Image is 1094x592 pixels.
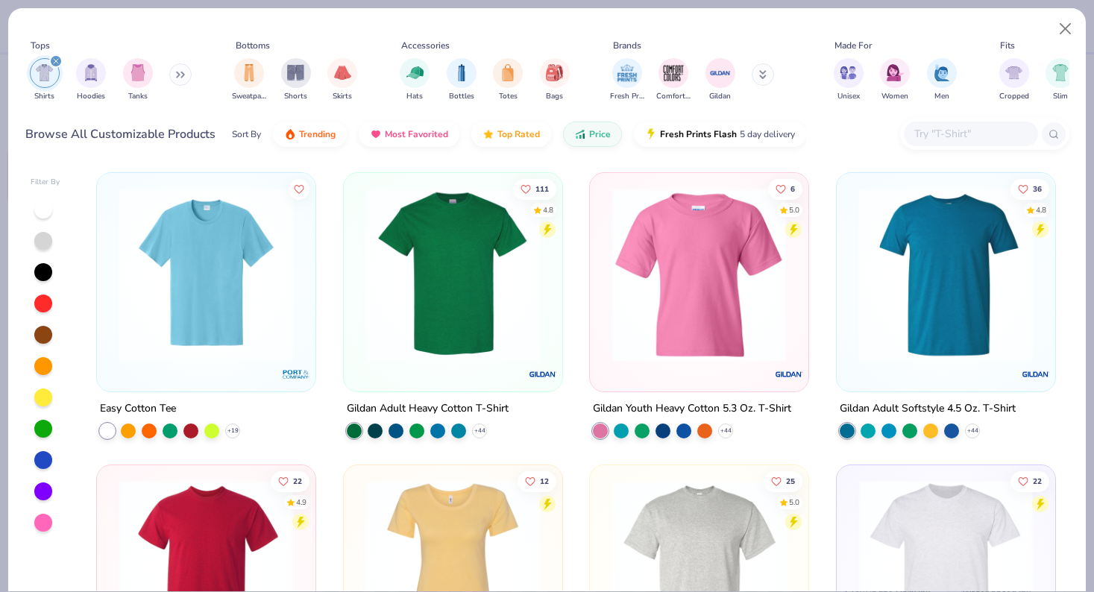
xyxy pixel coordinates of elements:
[289,178,309,199] button: Like
[281,359,311,388] img: Port & Company logo
[123,58,153,102] div: filter for Tanks
[130,64,146,81] img: Tanks Image
[913,125,1028,142] input: Try "T-Shirt"
[449,91,474,102] span: Bottles
[656,58,691,102] button: filter button
[774,359,804,388] img: Gildan logo
[401,39,450,52] div: Accessories
[740,126,795,143] span: 5 day delivery
[327,58,357,102] button: filter button
[656,58,691,102] div: filter for Comfort Colors
[934,64,950,81] img: Men Image
[834,39,872,52] div: Made For
[406,91,423,102] span: Hats
[513,178,556,199] button: Like
[36,64,53,81] img: Shirts Image
[400,58,430,102] div: filter for Hats
[31,177,60,188] div: Filter By
[634,122,806,147] button: Fresh Prints Flash5 day delivery
[720,426,732,435] span: + 44
[535,185,549,192] span: 111
[662,62,685,84] img: Comfort Colors Image
[1033,185,1042,192] span: 36
[786,477,795,485] span: 25
[499,91,518,102] span: Totes
[540,58,570,102] button: filter button
[400,58,430,102] button: filter button
[482,128,494,140] img: TopRated.gif
[83,64,99,81] img: Hoodies Image
[852,188,1040,362] img: 6e5b4623-b2d7-47aa-a31d-c127d7126a18
[236,39,270,52] div: Bottoms
[789,204,799,215] div: 5.0
[30,58,60,102] button: filter button
[1051,15,1080,43] button: Close
[764,470,802,491] button: Like
[232,58,266,102] div: filter for Sweatpants
[493,58,523,102] button: filter button
[966,426,978,435] span: + 44
[25,125,216,143] div: Browse All Customizable Products
[837,91,860,102] span: Unisex
[709,91,731,102] span: Gildan
[296,497,306,508] div: 4.9
[34,91,54,102] span: Shirts
[471,122,551,147] button: Top Rated
[273,122,347,147] button: Trending
[241,64,257,81] img: Sweatpants Image
[1046,58,1075,102] div: filter for Slim
[543,204,553,215] div: 4.8
[927,58,957,102] div: filter for Men
[1000,39,1015,52] div: Fits
[232,127,261,141] div: Sort By
[76,58,106,102] button: filter button
[563,122,622,147] button: Price
[589,128,611,140] span: Price
[546,64,562,81] img: Bags Image
[334,64,351,81] img: Skirts Image
[527,359,557,388] img: Gildan logo
[227,426,239,435] span: + 19
[232,58,266,102] button: filter button
[593,399,791,418] div: Gildan Youth Heavy Cotton 5.3 Oz. T-Shirt
[834,58,864,102] div: filter for Unisex
[287,64,304,81] img: Shorts Image
[1020,359,1050,388] img: Gildan logo
[333,91,352,102] span: Skirts
[645,128,657,140] img: flash.gif
[347,399,509,418] div: Gildan Adult Heavy Cotton T-Shirt
[327,58,357,102] div: filter for Skirts
[359,122,459,147] button: Most Favorited
[30,58,60,102] div: filter for Shirts
[605,188,793,362] img: db3463ef-4353-4609-ada1-7539d9cdc7e6
[934,91,949,102] span: Men
[613,39,641,52] div: Brands
[999,58,1029,102] div: filter for Cropped
[656,91,691,102] span: Comfort Colors
[1005,64,1022,81] img: Cropped Image
[789,497,799,508] div: 5.0
[100,399,176,418] div: Easy Cotton Tee
[1046,58,1075,102] button: filter button
[281,58,311,102] div: filter for Shorts
[709,62,732,84] img: Gildan Image
[540,58,570,102] div: filter for Bags
[887,64,904,81] img: Women Image
[284,91,307,102] span: Shorts
[112,188,301,362] img: b70dd43c-c480-4cfa-af3a-73f367dd7b39
[370,128,382,140] img: most_fav.gif
[881,91,908,102] span: Women
[128,91,148,102] span: Tanks
[1036,204,1046,215] div: 4.8
[284,128,296,140] img: trending.gif
[232,91,266,102] span: Sweatpants
[705,58,735,102] div: filter for Gildan
[616,62,638,84] img: Fresh Prints Image
[610,91,644,102] span: Fresh Prints
[493,58,523,102] div: filter for Totes
[880,58,910,102] div: filter for Women
[299,128,336,140] span: Trending
[660,128,737,140] span: Fresh Prints Flash
[123,58,153,102] button: filter button
[610,58,644,102] button: filter button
